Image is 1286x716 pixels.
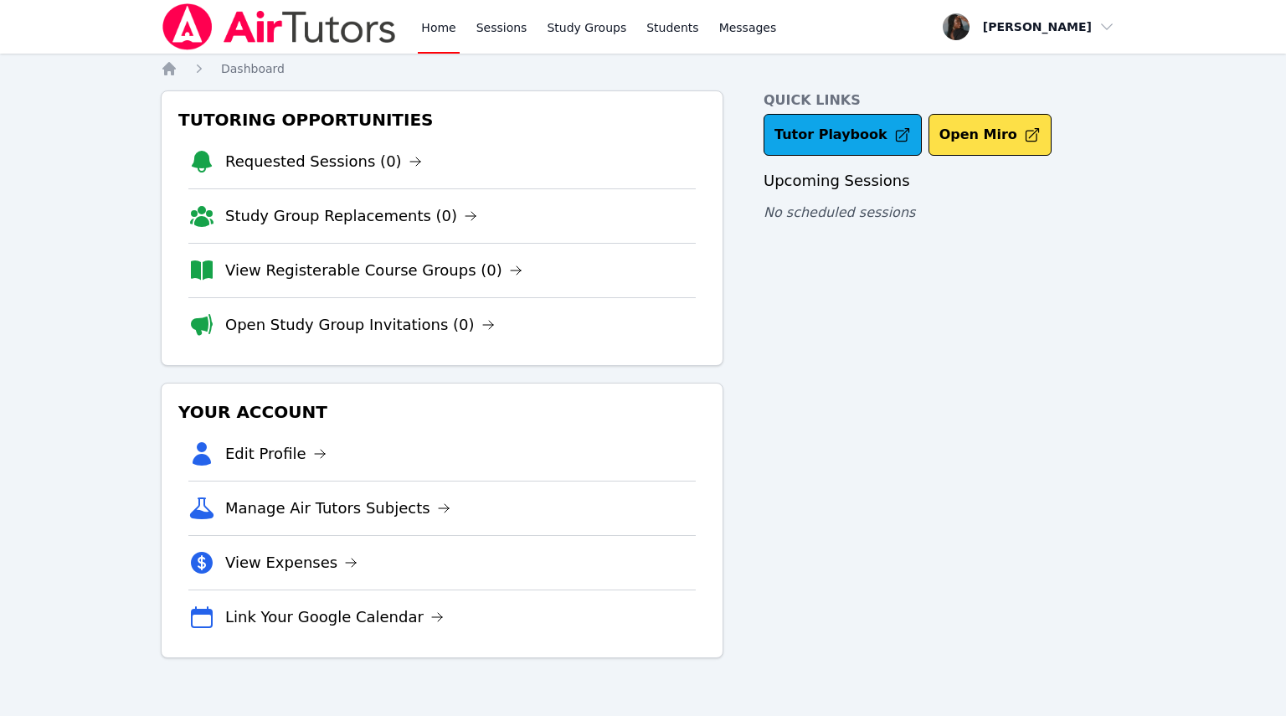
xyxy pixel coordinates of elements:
[225,313,495,337] a: Open Study Group Invitations (0)
[225,150,422,173] a: Requested Sessions (0)
[225,442,327,466] a: Edit Profile
[221,60,285,77] a: Dashboard
[161,3,398,50] img: Air Tutors
[225,551,358,574] a: View Expenses
[175,105,709,135] h3: Tutoring Opportunities
[764,90,1125,111] h4: Quick Links
[719,19,777,36] span: Messages
[764,204,915,220] span: No scheduled sessions
[225,204,477,228] a: Study Group Replacements (0)
[928,114,1052,156] button: Open Miro
[764,114,922,156] a: Tutor Playbook
[225,259,522,282] a: View Registerable Course Groups (0)
[225,605,444,629] a: Link Your Google Calendar
[161,60,1125,77] nav: Breadcrumb
[175,397,709,427] h3: Your Account
[221,62,285,75] span: Dashboard
[225,497,450,520] a: Manage Air Tutors Subjects
[764,169,1125,193] h3: Upcoming Sessions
